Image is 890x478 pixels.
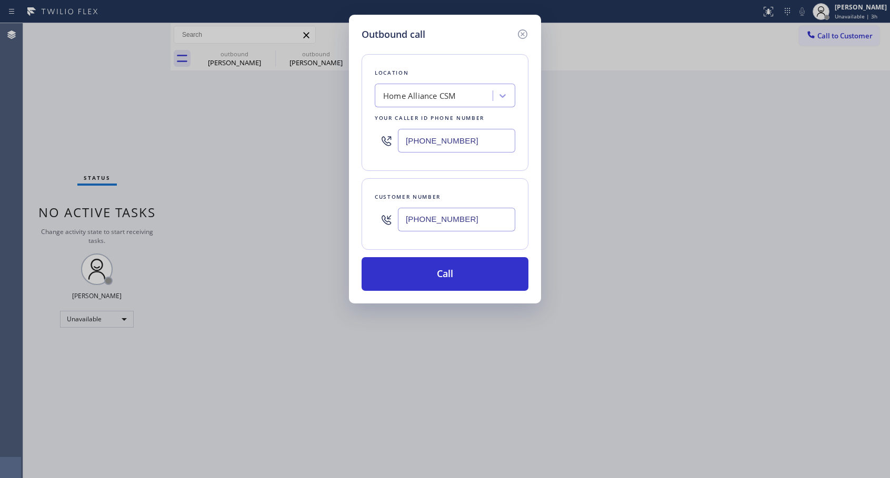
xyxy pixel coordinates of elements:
div: Your caller id phone number [375,113,515,124]
div: Customer number [375,191,515,202]
input: (123) 456-7890 [398,208,515,231]
div: Home Alliance CSM [383,90,456,102]
input: (123) 456-7890 [398,129,515,152]
div: Location [375,67,515,78]
h5: Outbound call [362,27,425,42]
button: Call [362,257,528,291]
